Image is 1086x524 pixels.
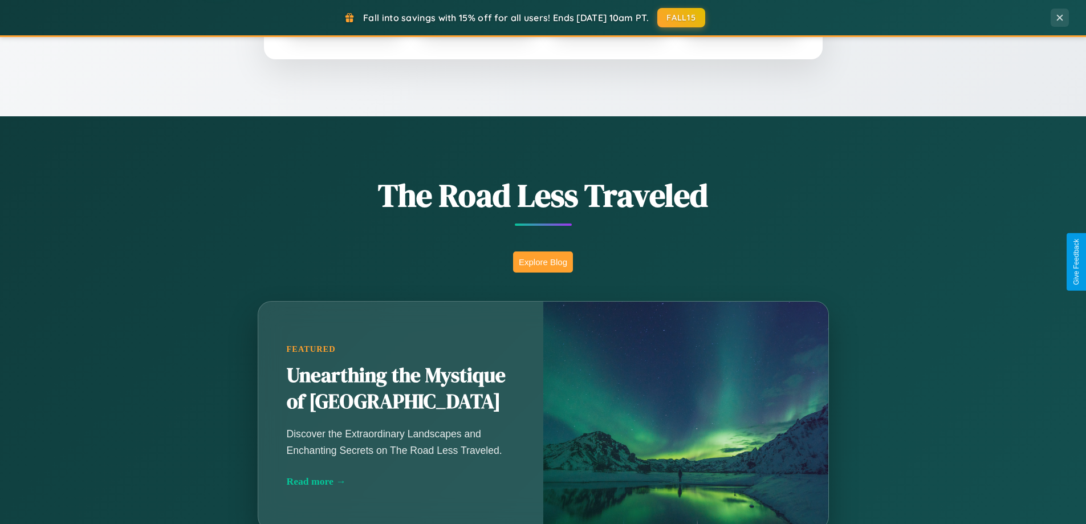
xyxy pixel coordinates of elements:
div: Give Feedback [1072,239,1080,285]
button: FALL15 [657,8,705,27]
h2: Unearthing the Mystique of [GEOGRAPHIC_DATA] [287,363,515,415]
h1: The Road Less Traveled [201,173,885,217]
button: Explore Blog [513,251,573,273]
span: Fall into savings with 15% off for all users! Ends [DATE] 10am PT. [363,12,649,23]
div: Featured [287,344,515,354]
p: Discover the Extraordinary Landscapes and Enchanting Secrets on The Road Less Traveled. [287,426,515,458]
div: Read more → [287,476,515,488]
